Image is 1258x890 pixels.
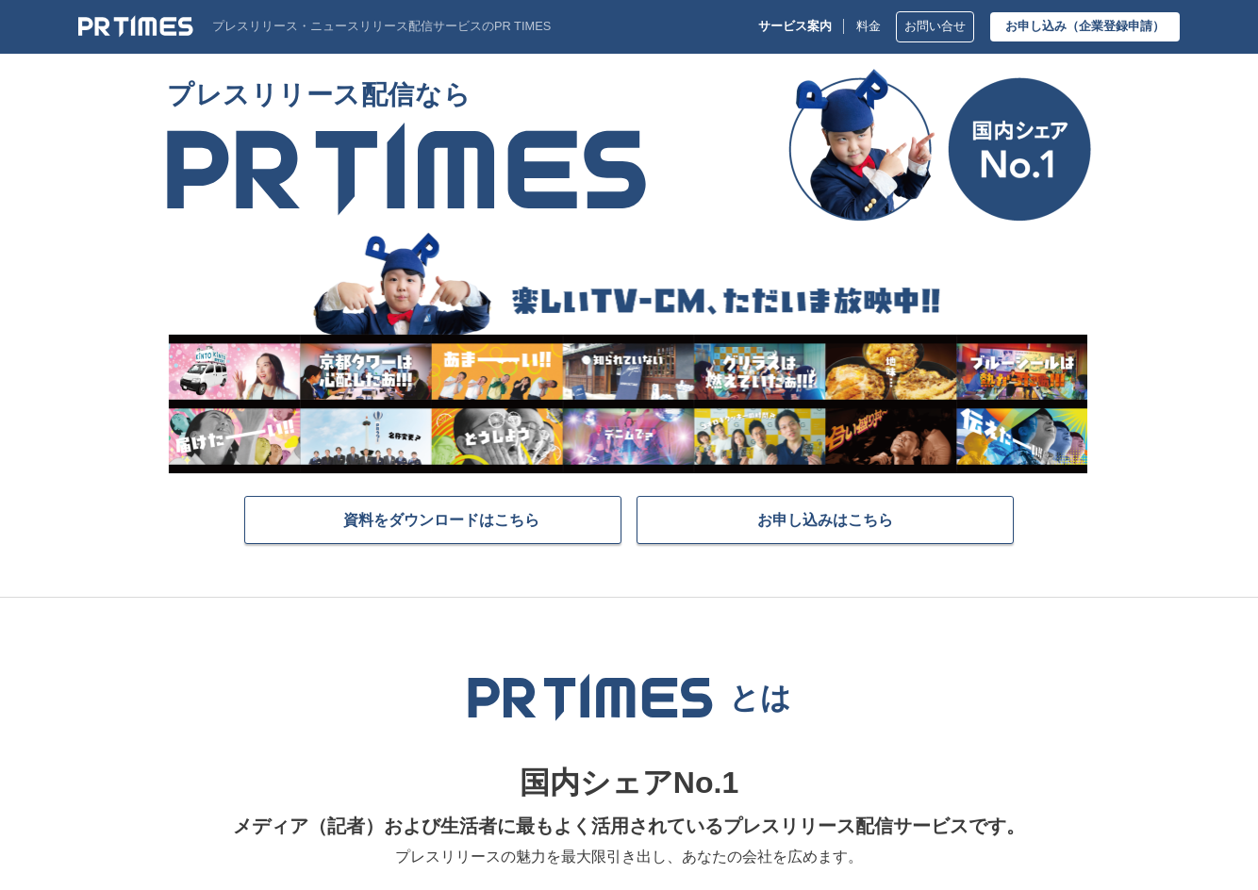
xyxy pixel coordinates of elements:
[244,496,621,544] a: 資料をダウンロードはこちら
[729,679,791,716] p: とは
[896,11,974,42] a: お問い合せ
[178,807,1080,845] p: メディア（記者）および生活者に最もよく活用されているプレスリリース配信サービスです。
[78,15,193,38] img: PR TIMES
[1067,19,1165,33] span: （企業登録申請）
[167,69,646,122] span: プレスリリース配信なら
[856,20,881,34] a: 料金
[788,69,1091,222] img: 国内シェア No.1
[637,496,1014,544] a: お申し込みはこちら
[467,673,714,721] img: PR TIMES
[758,20,832,34] p: サービス案内
[178,759,1080,807] p: 国内シェアNo.1
[167,229,1087,473] img: 楽しいTV-CM、ただいま放映中!!
[178,845,1080,869] p: プレスリリースの魅力を最大限引き出し、あなたの会社を広めます。
[167,122,646,216] img: PR TIMES
[990,12,1180,41] a: お申し込み（企業登録申請）
[343,510,539,529] span: 資料をダウンロードはこちら
[212,20,551,34] p: プレスリリース・ニュースリリース配信サービスのPR TIMES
